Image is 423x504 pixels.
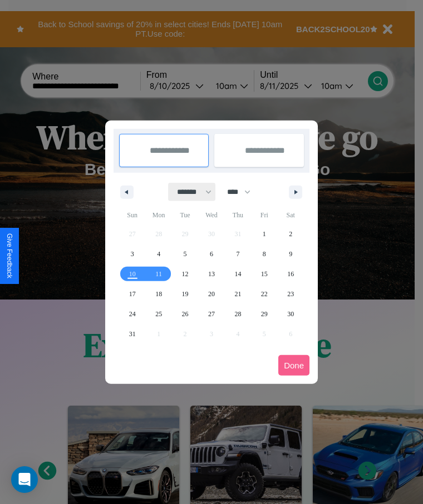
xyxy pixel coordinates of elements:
[129,304,136,324] span: 24
[198,244,224,264] button: 6
[182,264,189,284] span: 12
[119,244,145,264] button: 3
[157,244,160,264] span: 4
[263,244,266,264] span: 8
[184,244,187,264] span: 5
[208,264,215,284] span: 13
[278,206,304,224] span: Sat
[225,206,251,224] span: Thu
[198,284,224,304] button: 20
[278,244,304,264] button: 9
[129,324,136,344] span: 31
[234,264,241,284] span: 14
[251,304,277,324] button: 29
[225,284,251,304] button: 21
[278,355,309,376] button: Done
[155,284,162,304] span: 18
[210,244,213,264] span: 6
[261,264,268,284] span: 15
[119,264,145,284] button: 10
[289,244,292,264] span: 9
[119,324,145,344] button: 31
[182,304,189,324] span: 26
[145,284,171,304] button: 18
[182,284,189,304] span: 19
[225,304,251,324] button: 28
[287,264,294,284] span: 16
[236,244,239,264] span: 7
[289,224,292,244] span: 2
[172,264,198,284] button: 12
[287,284,294,304] span: 23
[234,284,241,304] span: 21
[131,244,134,264] span: 3
[145,264,171,284] button: 11
[225,264,251,284] button: 14
[129,264,136,284] span: 10
[129,284,136,304] span: 17
[278,304,304,324] button: 30
[6,233,13,278] div: Give Feedback
[278,264,304,284] button: 16
[225,244,251,264] button: 7
[251,244,277,264] button: 8
[287,304,294,324] span: 30
[155,304,162,324] span: 25
[261,284,268,304] span: 22
[251,284,277,304] button: 22
[278,224,304,244] button: 2
[119,284,145,304] button: 17
[145,304,171,324] button: 25
[251,224,277,244] button: 1
[145,206,171,224] span: Mon
[208,284,215,304] span: 20
[172,206,198,224] span: Tue
[198,206,224,224] span: Wed
[172,304,198,324] button: 26
[119,206,145,224] span: Sun
[234,304,241,324] span: 28
[263,224,266,244] span: 1
[145,244,171,264] button: 4
[261,304,268,324] span: 29
[11,466,38,493] div: Open Intercom Messenger
[208,304,215,324] span: 27
[119,304,145,324] button: 24
[251,206,277,224] span: Fri
[172,284,198,304] button: 19
[155,264,162,284] span: 11
[198,304,224,324] button: 27
[172,244,198,264] button: 5
[278,284,304,304] button: 23
[251,264,277,284] button: 15
[198,264,224,284] button: 13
